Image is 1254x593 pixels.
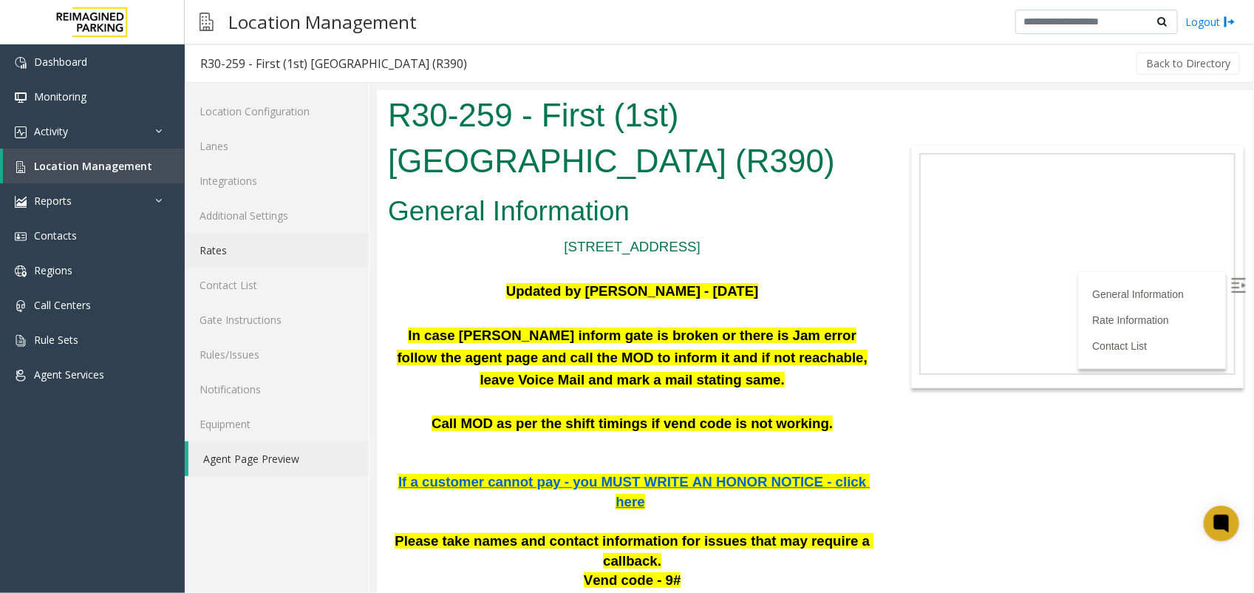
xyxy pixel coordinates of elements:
img: 'icon' [15,126,27,138]
img: 'icon' [15,57,27,69]
a: Integrations [185,163,369,198]
img: Open/Close Sidebar Menu [854,188,869,203]
h2: General Information [11,102,500,140]
img: logout [1224,14,1236,30]
a: Rate Information [715,224,792,236]
b: In case [PERSON_NAME] inform gate is broken or there is Jam error follow the agent page and call ... [20,237,490,297]
span: Agent Services [34,367,104,382]
span: Vend code - 9# [207,482,304,498]
img: pageIcon [200,4,214,40]
img: 'icon' [15,265,27,277]
span: Contacts [34,228,77,243]
a: Agent Page Preview [188,441,369,476]
a: If a customer cannot pay - you MUST WRITE AN HONOR NOTICE - click here [21,386,494,419]
a: General Information [715,198,807,210]
a: Rates [185,233,369,268]
span: If a customer cannot pay - you MUST WRITE AN HONOR NOTICE - click here [21,384,494,419]
div: R30-259 - First (1st) [GEOGRAPHIC_DATA] (R390) [200,54,467,73]
span: Rule Sets [34,333,78,347]
img: 'icon' [15,335,27,347]
a: Equipment [185,407,369,441]
span: Reports [34,194,72,208]
span: Call Centers [34,298,91,312]
img: 'icon' [15,370,27,382]
font: Updated by [PERSON_NAME] - [DATE] [129,193,382,209]
h1: R30-259 - First (1st) [GEOGRAPHIC_DATA] (R390) [11,2,500,93]
img: 'icon' [15,161,27,173]
h3: Location Management [221,4,424,40]
img: 'icon' [15,196,27,208]
a: Logout [1185,14,1236,30]
a: Notifications [185,372,369,407]
a: Additional Settings [185,198,369,233]
a: Contact List [185,268,369,302]
span: Please take names and contact information for issues that may require a callback. [18,443,497,478]
a: Location Management [3,149,185,183]
img: 'icon' [15,231,27,243]
span: Dashboard [34,55,87,69]
span: Monitoring [34,89,86,104]
b: Call MOD as per the shift timings if vend code is not working. [55,325,456,341]
a: Contact List [715,250,770,262]
span: Location Management [34,159,152,173]
a: Lanes [185,129,369,163]
a: [STREET_ADDRESS] [187,149,324,164]
a: Rules/Issues [185,337,369,372]
a: Location Configuration [185,94,369,129]
a: Gate Instructions [185,302,369,337]
span: Regions [34,263,72,277]
img: 'icon' [15,92,27,104]
button: Back to Directory [1137,52,1240,75]
span: Activity [34,124,68,138]
img: 'icon' [15,300,27,312]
